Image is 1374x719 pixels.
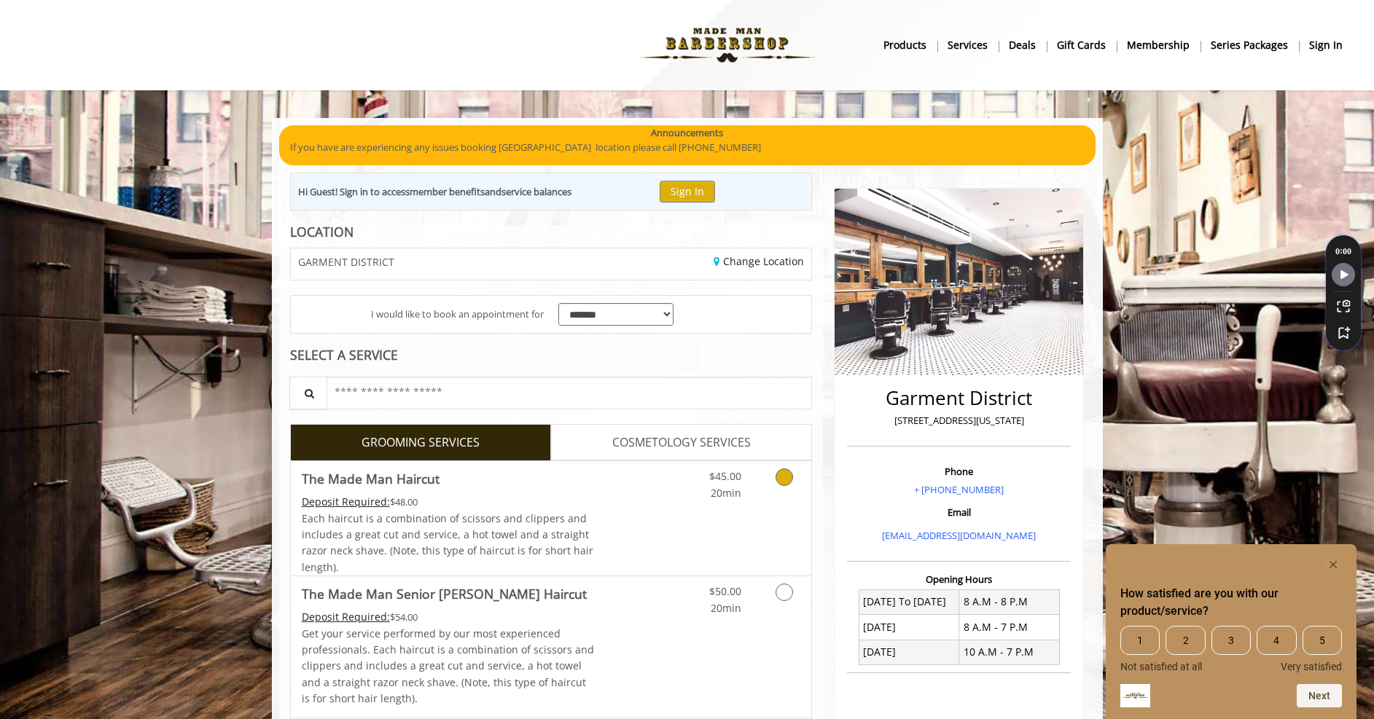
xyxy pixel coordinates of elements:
[1127,37,1190,53] b: Membership
[1303,626,1342,655] span: 5
[302,495,390,508] span: This service needs some Advance to be paid before we block your appointment
[859,615,959,640] td: [DATE]
[714,254,804,268] a: Change Location
[709,584,741,598] span: $50.00
[302,609,595,625] div: $54.00
[1120,585,1342,620] h2: How satisfied are you with our product/service? Select an option from 1 to 5, with 1 being Not sa...
[302,584,587,604] b: The Made Man Senior [PERSON_NAME] Haircut
[948,37,988,53] b: Services
[914,483,1004,496] a: + [PHONE_NUMBER]
[302,511,593,574] span: Each haircut is a combination of scissors and clippers and includes a great cut and service, a ho...
[362,433,480,452] span: GROOMING SERVICES
[859,589,959,614] td: [DATE] To [DATE]
[851,388,1067,409] h2: Garment District
[709,469,741,483] span: $45.00
[1309,37,1343,53] b: sign in
[873,34,937,55] a: Productsproducts
[882,529,1036,542] a: [EMAIL_ADDRESS][DOMAIN_NAME]
[1299,34,1353,55] a: sign insign in
[1324,556,1342,573] button: Hide survey
[298,184,571,200] div: Hi Guest! Sign in to access and
[1297,684,1342,707] button: Next question
[660,181,715,202] button: Sign In
[290,348,813,362] div: SELECT A SERVICE
[851,466,1067,476] h3: Phone
[290,223,354,240] b: LOCATION
[959,615,1060,640] td: 8 A.M - 7 P.M
[501,185,571,198] b: service balances
[959,589,1060,614] td: 8 A.M - 8 P.M
[1257,626,1296,655] span: 4
[859,640,959,664] td: [DATE]
[883,37,926,53] b: products
[1166,626,1205,655] span: 2
[1117,34,1201,55] a: MembershipMembership
[1201,34,1299,55] a: Series packagesSeries packages
[1120,661,1202,672] span: Not satisfied at all
[410,185,485,198] b: member benefits
[711,601,741,615] span: 20min
[937,34,999,55] a: ServicesServices
[1120,626,1160,655] span: 1
[999,34,1047,55] a: DealsDeals
[1211,37,1288,53] b: Series packages
[959,640,1060,664] td: 10 A.M - 7 P.M
[1120,626,1342,672] div: How satisfied are you with our product/service? Select an option from 1 to 5, with 1 being Not sa...
[627,5,827,85] img: Made Man Barbershop logo
[847,574,1071,584] h3: Opening Hours
[851,413,1067,428] p: [STREET_ADDRESS][US_STATE]
[1057,37,1106,53] b: gift cards
[1009,37,1036,53] b: Deals
[371,307,544,322] span: I would like to book an appointment for
[711,486,741,500] span: 20min
[298,256,394,267] span: GARMENT DISTRICT
[302,610,390,624] span: This service needs some Advance to be paid before we block your appointment
[302,494,595,510] div: $48.00
[302,626,595,707] p: Get your service performed by our most experienced professionals. Each haircut is a combination o...
[289,377,327,409] button: Service Search
[851,507,1067,517] h3: Email
[1047,34,1117,55] a: Gift cardsgift cards
[651,125,723,141] b: Announcements
[290,140,1085,155] p: If you have are experiencing any issues booking [GEOGRAPHIC_DATA] location please call [PHONE_NUM...
[1281,661,1342,672] span: Very satisfied
[302,468,440,489] b: The Made Man Haircut
[1120,556,1342,707] div: How satisfied are you with our product/service? Select an option from 1 to 5, with 1 being Not sa...
[612,433,751,452] span: COSMETOLOGY SERVICES
[1211,626,1251,655] span: 3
